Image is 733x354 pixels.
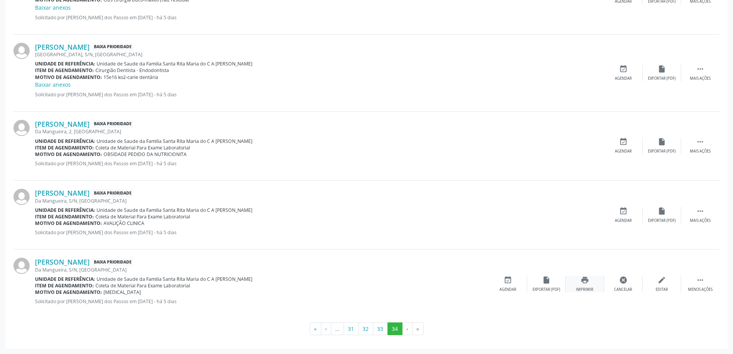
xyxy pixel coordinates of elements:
[658,276,666,284] i: edit
[696,138,705,146] i: 
[35,189,90,197] a: [PERSON_NAME]
[576,287,593,292] div: Imprimir
[35,128,604,135] div: Da Mangueira, 2, [GEOGRAPHIC_DATA]
[688,287,713,292] div: Menos ações
[696,276,705,284] i: 
[13,120,30,136] img: img
[13,189,30,205] img: img
[35,282,94,289] b: Item de agendamento:
[35,267,489,273] div: Da Mangueira, S/N, [GEOGRAPHIC_DATA]
[615,218,632,223] div: Agendar
[35,151,102,158] b: Motivo de agendamento:
[658,138,666,146] i: insert_drive_file
[656,287,668,292] div: Editar
[35,60,95,67] b: Unidade de referência:
[35,276,95,282] b: Unidade de referência:
[648,149,676,154] div: Exportar (PDF)
[92,258,133,266] span: Baixa Prioridade
[35,81,71,88] a: Baixar anexos
[35,120,90,128] a: [PERSON_NAME]
[95,213,190,220] span: Coleta de Material Para Exame Laboratorial
[104,151,187,158] span: OBSIDADE PEDIDO DA NUTRICIONITA
[542,276,551,284] i: insert_drive_file
[690,76,711,81] div: Mais ações
[658,207,666,215] i: insert_drive_file
[504,276,512,284] i: event_available
[97,138,252,144] span: Unidade de Saude da Familia Santa Rita Maria do C A [PERSON_NAME]
[35,213,94,220] b: Item de agendamento:
[35,91,604,98] p: Solicitado por [PERSON_NAME] dos Passos em [DATE] - há 5 dias
[97,207,252,213] span: Unidade de Saude da Familia Santa Rita Maria do C A [PERSON_NAME]
[104,289,141,295] span: [MEDICAL_DATA]
[648,76,676,81] div: Exportar (PDF)
[35,74,102,81] b: Motivo de agendamento:
[35,138,95,144] b: Unidade de referência:
[13,322,720,336] ul: Pagination
[696,65,705,73] i: 
[95,67,169,74] span: Cirurgião Dentista - Endodontista
[95,282,190,289] span: Coleta de Material Para Exame Laboratorial
[13,258,30,274] img: img
[35,14,604,21] p: Solicitado por [PERSON_NAME] dos Passos em [DATE] - há 5 dias
[35,67,94,74] b: Item de agendamento:
[581,276,589,284] i: print
[35,43,90,51] a: [PERSON_NAME]
[97,60,252,67] span: Unidade de Saude da Familia Santa Rita Maria do C A [PERSON_NAME]
[35,51,604,58] div: [GEOGRAPHIC_DATA], S/N, [GEOGRAPHIC_DATA]
[614,287,632,292] div: Cancelar
[358,322,373,336] button: Go to page 32
[321,322,331,336] button: Go to previous page
[35,289,102,295] b: Motivo de agendamento:
[35,144,94,151] b: Item de agendamento:
[13,43,30,59] img: img
[619,276,628,284] i: cancel
[615,149,632,154] div: Agendar
[92,189,133,197] span: Baixa Prioridade
[95,144,190,151] span: Coleta de Material Para Exame Laboratorial
[35,198,604,204] div: Da Mangueira, S/N, [GEOGRAPHIC_DATA]
[690,218,711,223] div: Mais ações
[35,4,71,11] a: Baixar anexos
[619,65,628,73] i: event_available
[690,149,711,154] div: Mais ações
[92,120,133,128] span: Baixa Prioridade
[696,207,705,215] i: 
[104,74,158,81] span: 15e16 ko2-carie dentária
[35,160,604,167] p: Solicitado por [PERSON_NAME] dos Passos em [DATE] - há 5 dias
[499,287,516,292] div: Agendar
[35,298,489,305] p: Solicitado por [PERSON_NAME] dos Passos em [DATE] - há 5 dias
[97,276,252,282] span: Unidade de Saude da Familia Santa Rita Maria do C A [PERSON_NAME]
[619,138,628,146] i: event_available
[310,322,321,336] button: Go to first page
[35,207,95,213] b: Unidade de referência:
[35,229,604,236] p: Solicitado por [PERSON_NAME] dos Passos em [DATE] - há 5 dias
[658,65,666,73] i: insert_drive_file
[344,322,359,336] button: Go to page 31
[373,322,388,336] button: Go to page 33
[615,76,632,81] div: Agendar
[92,43,133,51] span: Baixa Prioridade
[35,258,90,266] a: [PERSON_NAME]
[533,287,560,292] div: Exportar (PDF)
[104,220,144,226] span: AVALIÇÃO CLINICA
[387,322,402,336] button: Go to page 34
[648,218,676,223] div: Exportar (PDF)
[619,207,628,215] i: event_available
[35,220,102,226] b: Motivo de agendamento:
